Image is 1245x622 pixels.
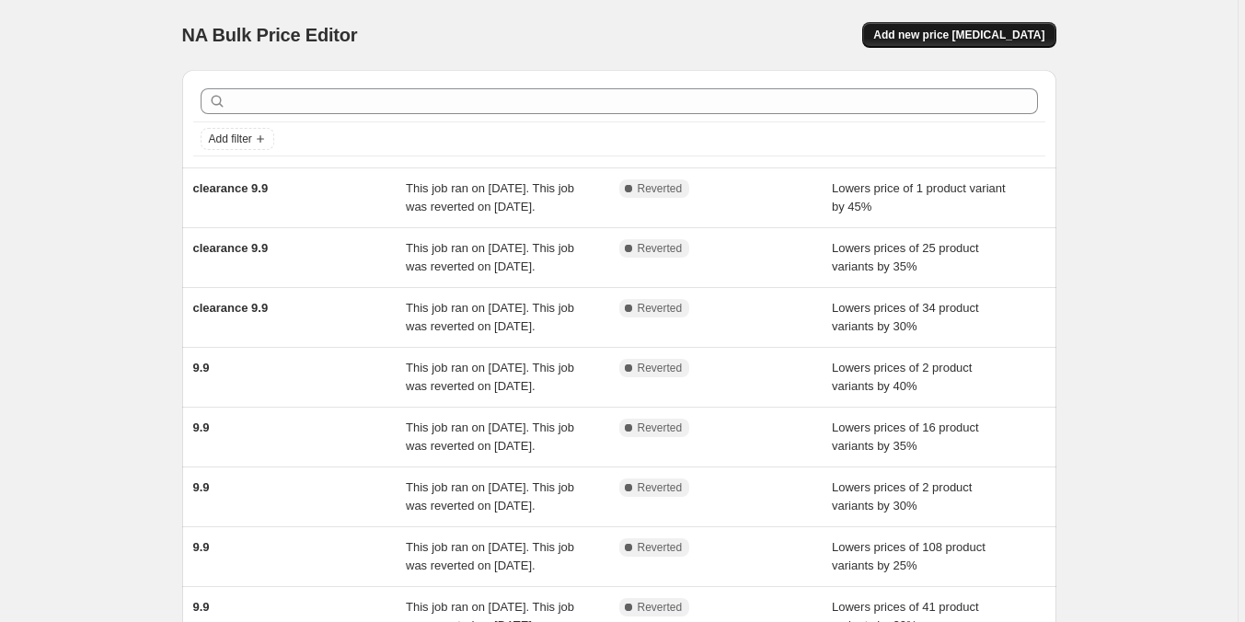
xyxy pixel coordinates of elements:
[832,301,979,333] span: Lowers prices of 34 product variants by 30%
[182,25,358,45] span: NA Bulk Price Editor
[406,480,574,513] span: This job ran on [DATE]. This job was reverted on [DATE].
[193,241,269,255] span: clearance 9.9
[406,301,574,333] span: This job ran on [DATE]. This job was reverted on [DATE].
[193,181,269,195] span: clearance 9.9
[406,420,574,453] span: This job ran on [DATE]. This job was reverted on [DATE].
[873,28,1044,42] span: Add new price [MEDICAL_DATA]
[193,480,210,494] span: 9.9
[193,420,210,434] span: 9.9
[193,301,269,315] span: clearance 9.9
[406,361,574,393] span: This job ran on [DATE]. This job was reverted on [DATE].
[862,22,1055,48] button: Add new price [MEDICAL_DATA]
[638,480,683,495] span: Reverted
[638,420,683,435] span: Reverted
[832,480,972,513] span: Lowers prices of 2 product variants by 30%
[193,361,210,374] span: 9.9
[832,241,979,273] span: Lowers prices of 25 product variants by 35%
[193,540,210,554] span: 9.9
[638,241,683,256] span: Reverted
[201,128,274,150] button: Add filter
[638,540,683,555] span: Reverted
[193,600,210,614] span: 9.9
[638,301,683,316] span: Reverted
[832,181,1006,213] span: Lowers price of 1 product variant by 45%
[832,361,972,393] span: Lowers prices of 2 product variants by 40%
[406,181,574,213] span: This job ran on [DATE]. This job was reverted on [DATE].
[638,181,683,196] span: Reverted
[638,361,683,375] span: Reverted
[638,600,683,615] span: Reverted
[209,132,252,146] span: Add filter
[832,540,986,572] span: Lowers prices of 108 product variants by 25%
[406,241,574,273] span: This job ran on [DATE]. This job was reverted on [DATE].
[832,420,979,453] span: Lowers prices of 16 product variants by 35%
[406,540,574,572] span: This job ran on [DATE]. This job was reverted on [DATE].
